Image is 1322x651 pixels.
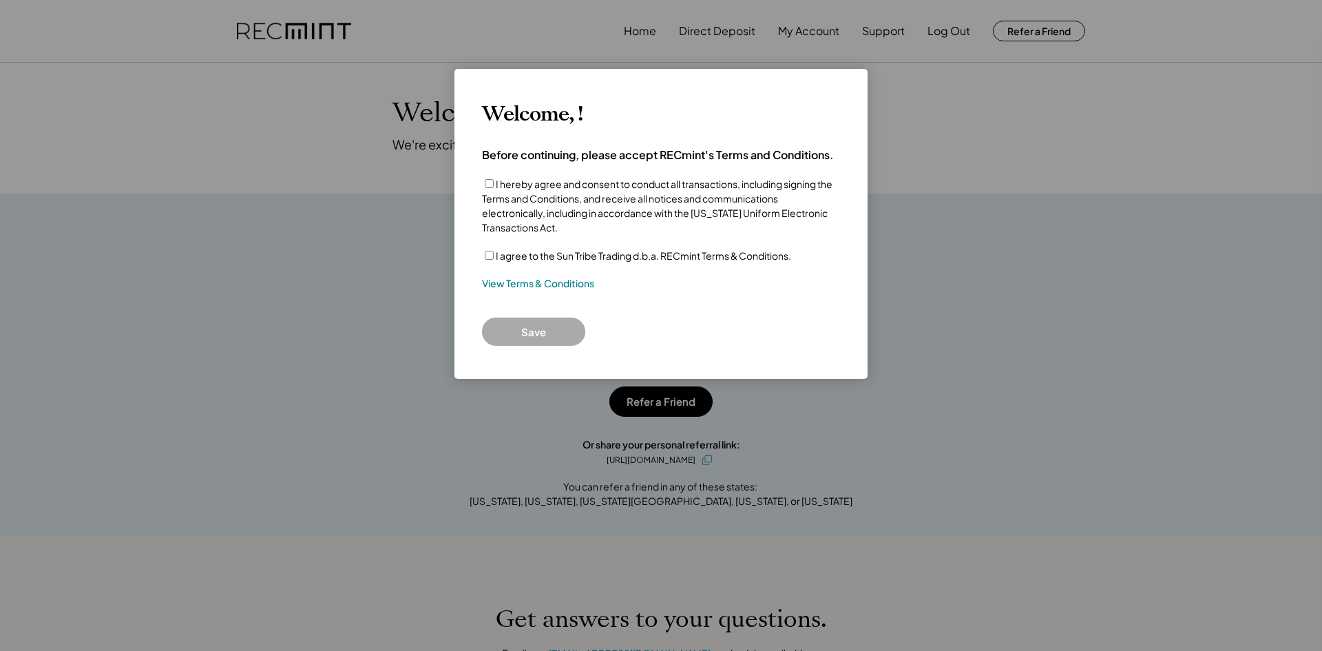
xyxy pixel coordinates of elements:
[496,249,791,262] label: I agree to the Sun Tribe Trading d.b.a. RECmint Terms & Conditions.
[482,102,583,127] h3: Welcome, !
[482,147,834,163] h4: Before continuing, please accept RECmint's Terms and Conditions.
[482,277,594,291] a: View Terms & Conditions
[482,178,832,234] label: I hereby agree and consent to conduct all transactions, including signing the Terms and Condition...
[482,318,585,346] button: Save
